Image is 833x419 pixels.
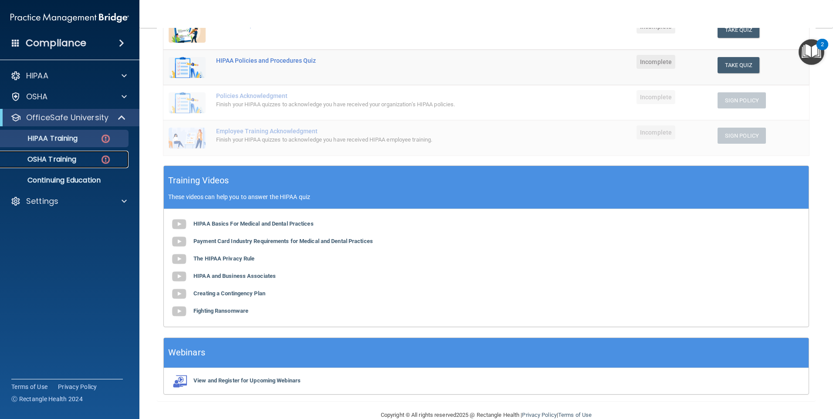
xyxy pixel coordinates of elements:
[799,39,824,65] button: Open Resource Center, 2 new notifications
[193,290,265,297] b: Creating a Contingency Plan
[26,196,58,206] p: Settings
[216,128,525,135] div: Employee Training Acknowledgment
[168,345,205,360] h5: Webinars
[10,196,127,206] a: Settings
[11,395,83,403] span: Ⓒ Rectangle Health 2024
[26,112,108,123] p: OfficeSafe University
[637,55,675,69] span: Incomplete
[10,71,127,81] a: HIPAA
[193,255,254,262] b: The HIPAA Privacy Rule
[193,377,301,384] b: View and Register for Upcoming Webinars
[170,216,188,233] img: gray_youtube_icon.38fcd6cc.png
[718,128,766,144] button: Sign Policy
[100,154,111,165] img: danger-circle.6113f641.png
[821,44,824,56] div: 2
[100,133,111,144] img: danger-circle.6113f641.png
[193,238,373,244] b: Payment Card Industry Requirements for Medical and Dental Practices
[718,92,766,108] button: Sign Policy
[168,193,804,200] p: These videos can help you to answer the HIPAA quiz
[6,134,78,143] p: HIPAA Training
[10,112,126,123] a: OfficeSafe University
[26,37,86,49] h4: Compliance
[170,250,188,268] img: gray_youtube_icon.38fcd6cc.png
[193,220,314,227] b: HIPAA Basics For Medical and Dental Practices
[6,155,76,164] p: OSHA Training
[170,375,188,388] img: webinarIcon.c7ebbf15.png
[637,125,675,139] span: Incomplete
[26,91,48,102] p: OSHA
[216,135,525,145] div: Finish your HIPAA quizzes to acknowledge you have received HIPAA employee training.
[26,71,48,81] p: HIPAA
[718,57,759,73] button: Take Quiz
[718,22,759,38] button: Take Quiz
[11,382,47,391] a: Terms of Use
[170,285,188,303] img: gray_youtube_icon.38fcd6cc.png
[6,176,125,185] p: Continuing Education
[193,307,248,314] b: Fighting Ransomware
[558,412,592,418] a: Terms of Use
[193,273,276,279] b: HIPAA and Business Associates
[170,303,188,320] img: gray_youtube_icon.38fcd6cc.png
[10,9,129,27] img: PMB logo
[216,99,525,110] div: Finish your HIPAA quizzes to acknowledge you have received your organization’s HIPAA policies.
[216,92,525,99] div: Policies Acknowledgment
[10,91,127,102] a: OSHA
[170,268,188,285] img: gray_youtube_icon.38fcd6cc.png
[522,412,556,418] a: Privacy Policy
[216,57,525,64] div: HIPAA Policies and Procedures Quiz
[168,173,229,188] h5: Training Videos
[58,382,97,391] a: Privacy Policy
[170,233,188,250] img: gray_youtube_icon.38fcd6cc.png
[637,90,675,104] span: Incomplete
